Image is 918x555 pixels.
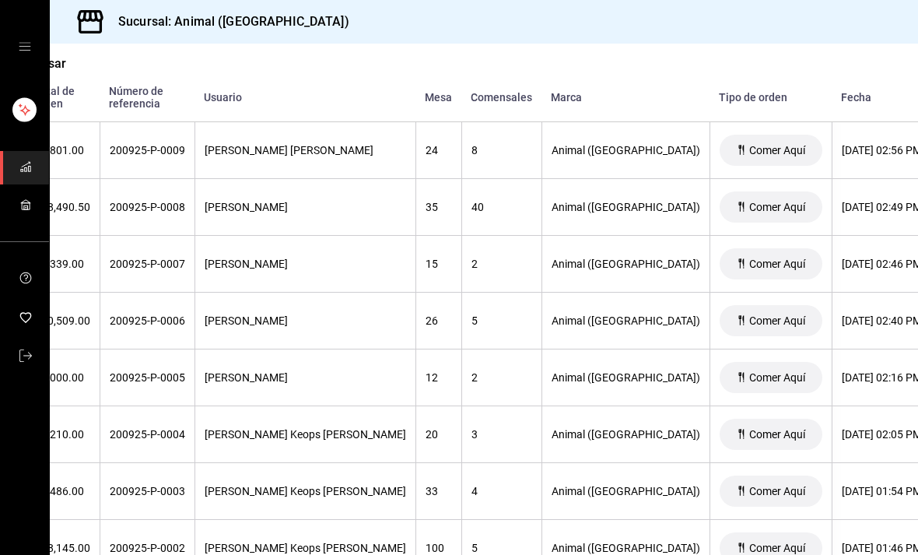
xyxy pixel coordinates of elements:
div: 3 [471,428,532,441]
div: $28,145.00 [35,542,90,554]
span: Comer Aquí [743,314,811,327]
div: 100 [426,542,452,554]
div: 35 [426,201,452,213]
div: Tipo de orden [719,91,822,104]
div: $9,801.00 [35,144,90,156]
div: [PERSON_NAME] [205,314,406,327]
div: 200925-P-0007 [110,258,185,270]
div: 20 [426,428,452,441]
div: [PERSON_NAME] [PERSON_NAME] [205,144,406,156]
div: 5 [471,314,532,327]
div: $1,339.00 [35,258,90,270]
div: 5 [471,542,532,554]
div: Total de orden [34,85,90,110]
div: Marca [551,91,700,104]
span: Comer Aquí [743,258,811,270]
div: Número de referencia [109,85,185,110]
div: Animal ([GEOGRAPHIC_DATA]) [552,144,700,156]
div: $4,210.00 [35,428,90,441]
div: [PERSON_NAME] [205,371,406,384]
div: Animal ([GEOGRAPHIC_DATA]) [552,201,700,213]
span: Comer Aquí [743,144,811,156]
div: Animal ([GEOGRAPHIC_DATA]) [552,371,700,384]
div: 2 [471,371,532,384]
div: Animal ([GEOGRAPHIC_DATA]) [552,428,700,441]
div: [PERSON_NAME] Keops [PERSON_NAME] [205,542,406,554]
div: Animal ([GEOGRAPHIC_DATA]) [552,258,700,270]
div: 200925-P-0005 [110,371,185,384]
div: Usuario [204,91,406,104]
div: 24 [426,144,452,156]
button: open drawer [19,40,31,53]
div: 33 [426,485,452,497]
span: Comer Aquí [743,542,811,554]
div: 15 [426,258,452,270]
div: 200925-P-0009 [110,144,185,156]
div: 40 [471,201,532,213]
span: Comer Aquí [743,371,811,384]
div: [PERSON_NAME] [205,258,406,270]
span: Comer Aquí [743,201,811,213]
div: $10,509.00 [35,314,90,327]
div: 8 [471,144,532,156]
div: [PERSON_NAME] Keops [PERSON_NAME] [205,428,406,441]
h3: Sucursal: Animal ([GEOGRAPHIC_DATA]) [106,12,349,31]
div: Mesa [425,91,452,104]
div: 200925-P-0002 [110,542,185,554]
div: $58,490.50 [35,201,90,213]
div: 12 [426,371,452,384]
div: Animal ([GEOGRAPHIC_DATA]) [552,542,700,554]
div: 200925-P-0008 [110,201,185,213]
div: [PERSON_NAME] [205,201,406,213]
div: 26 [426,314,452,327]
div: 2 [471,258,532,270]
div: Comensales [471,91,532,104]
div: [PERSON_NAME] Keops [PERSON_NAME] [205,485,406,497]
div: $5,000.00 [35,371,90,384]
div: 200925-P-0004 [110,428,185,441]
div: 200925-P-0003 [110,485,185,497]
span: Comer Aquí [743,485,811,497]
div: Animal ([GEOGRAPHIC_DATA]) [552,485,700,497]
div: $6,486.00 [35,485,90,497]
div: 4 [471,485,532,497]
div: 200925-P-0006 [110,314,185,327]
div: Animal ([GEOGRAPHIC_DATA]) [552,314,700,327]
span: Comer Aquí [743,428,811,441]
